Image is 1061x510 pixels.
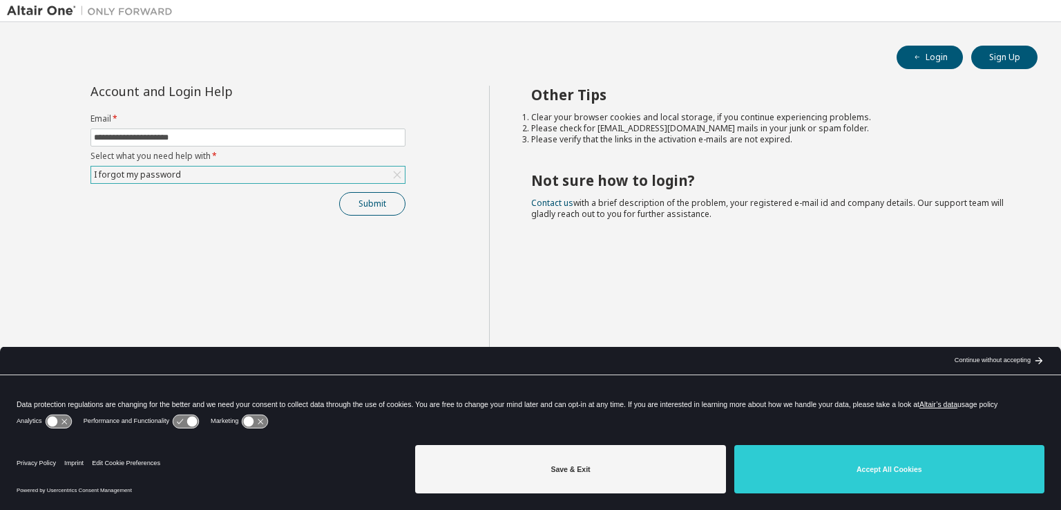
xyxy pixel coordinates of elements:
[531,123,1013,134] li: Please check for [EMAIL_ADDRESS][DOMAIN_NAME] mails in your junk or spam folder.
[531,112,1013,123] li: Clear your browser cookies and local storage, if you continue experiencing problems.
[531,197,573,209] a: Contact us
[531,134,1013,145] li: Please verify that the links in the activation e-mails are not expired.
[7,4,180,18] img: Altair One
[91,167,405,183] div: I forgot my password
[339,192,405,216] button: Submit
[90,86,343,97] div: Account and Login Help
[531,197,1004,220] span: with a brief description of the problem, your registered e-mail id and company details. Our suppo...
[92,167,183,182] div: I forgot my password
[531,171,1013,189] h2: Not sure how to login?
[971,46,1038,69] button: Sign Up
[90,113,405,124] label: Email
[897,46,963,69] button: Login
[90,151,405,162] label: Select what you need help with
[531,86,1013,104] h2: Other Tips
